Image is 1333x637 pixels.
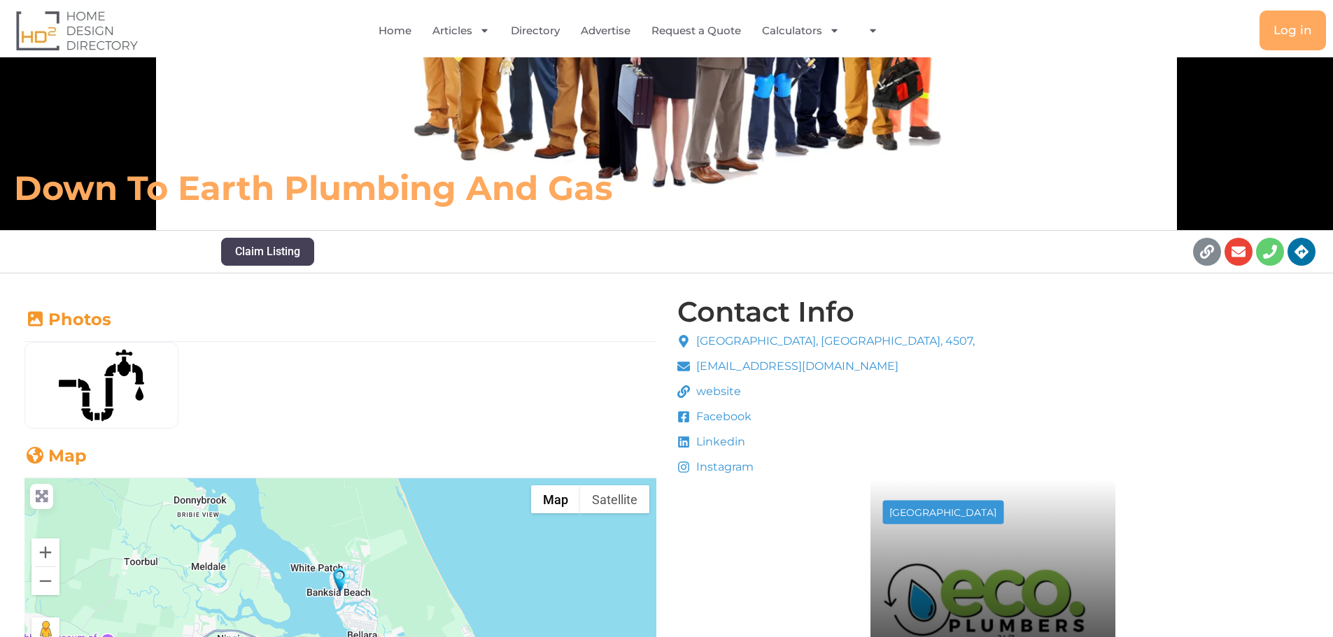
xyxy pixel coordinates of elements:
[1260,10,1326,50] a: Log in
[31,567,59,595] button: Zoom out
[1274,24,1312,36] span: Log in
[677,358,975,375] a: [EMAIL_ADDRESS][DOMAIN_NAME]
[24,445,87,466] a: Map
[511,15,560,47] a: Directory
[271,15,996,47] nav: Menu
[580,485,649,513] button: Show satellite imagery
[651,15,741,47] a: Request a Quote
[333,568,347,592] div: Down to Earth Plumbing and Gas
[762,15,840,47] a: Calculators
[31,538,59,566] button: Zoom in
[693,383,741,400] span: website
[25,343,178,428] img: plumbing-pipe-svgrepo-com
[677,298,854,326] h4: Contact Info
[432,15,490,47] a: Articles
[24,309,111,329] a: Photos
[379,15,411,47] a: Home
[693,408,752,425] span: Facebook
[693,459,754,475] span: Instagram
[531,485,580,513] button: Show street map
[693,333,975,350] span: [GEOGRAPHIC_DATA], [GEOGRAPHIC_DATA], 4507,
[693,434,745,450] span: Linkedin
[677,383,975,400] a: website
[693,358,898,375] span: [EMAIL_ADDRESS][DOMAIN_NAME]
[221,238,314,266] button: Claim Listing
[889,507,996,517] div: [GEOGRAPHIC_DATA]
[581,15,630,47] a: Advertise
[14,167,926,209] h6: Down to Earth Plumbing and Gas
